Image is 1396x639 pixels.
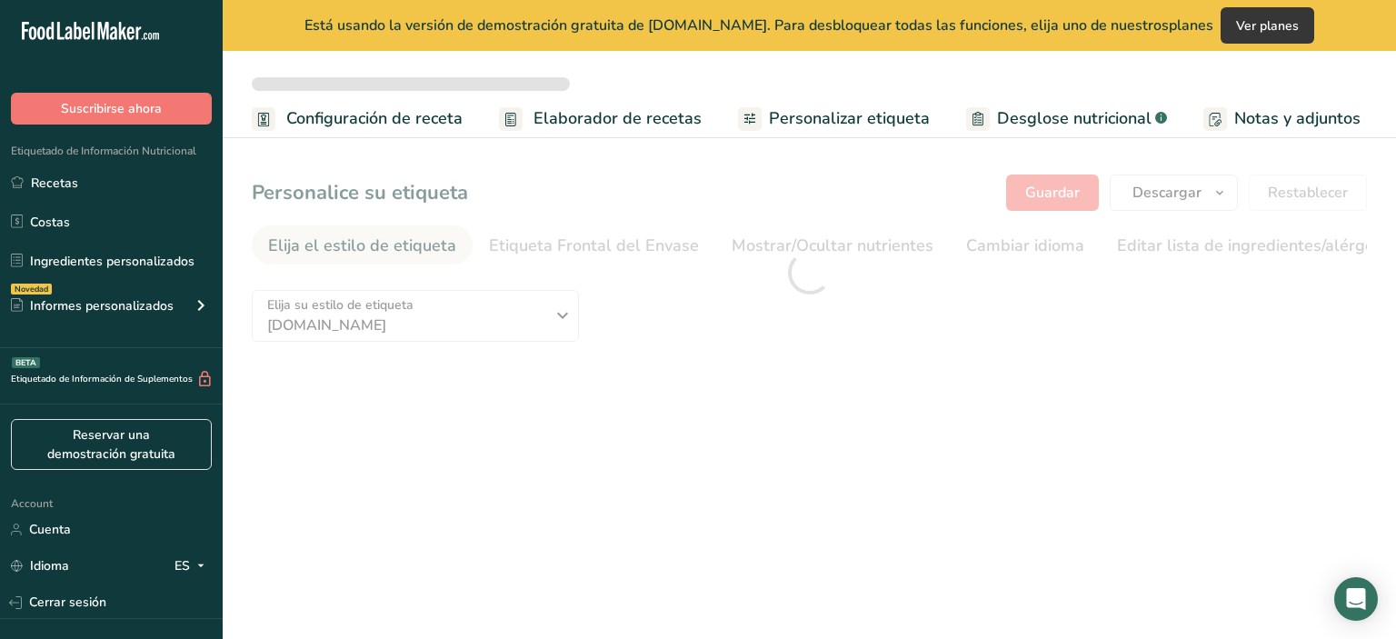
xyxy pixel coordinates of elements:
[11,93,212,125] button: Suscribirse ahora
[11,550,69,582] a: Idioma
[174,555,212,577] div: ES
[997,106,1152,131] span: Desglose nutricional
[533,106,702,131] span: Elaborador de recetas
[1169,15,1213,35] span: planes
[11,419,212,470] a: Reservar una demostración gratuita
[966,98,1167,139] a: Desglose nutricional
[252,98,463,139] a: Configuración de receta
[1234,106,1361,131] span: Notas y adjuntos
[12,357,40,368] div: BETA
[1236,17,1299,35] span: Ver planes
[1334,577,1378,621] div: Open Intercom Messenger
[286,106,463,131] span: Configuración de receta
[1203,98,1361,139] a: Notas y adjuntos
[11,296,174,315] div: Informes personalizados
[61,99,162,118] span: Suscribirse ahora
[1221,7,1314,44] button: Ver planes
[304,15,1213,36] span: Está usando la versión de demostración gratuita de [DOMAIN_NAME]. Para desbloquear todas las func...
[11,284,52,295] div: Novedad
[738,98,930,139] a: Personalizar etiqueta
[769,106,930,131] span: Personalizar etiqueta
[499,98,702,139] a: Elaborador de recetas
